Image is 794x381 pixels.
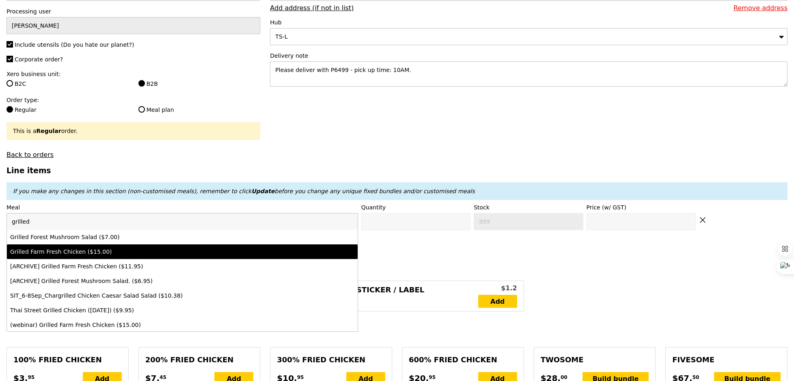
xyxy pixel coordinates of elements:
span: TS-L [275,33,287,40]
div: $1.2 [478,283,517,293]
span: 95 [28,374,35,381]
a: Back to orders [6,151,54,159]
b: Regular [36,128,61,134]
label: Stock [474,203,583,211]
label: Processing user [6,7,260,15]
div: Grilled Forest Mushroom Salad ($7.00) [10,233,268,241]
label: Regular [6,106,129,114]
label: Delivery note [270,52,788,60]
input: Meal plan [138,106,145,113]
div: 100% Fried Chicken [13,354,122,366]
label: Meal [6,203,358,211]
div: Twosome [541,354,649,366]
span: 95 [429,374,436,381]
span: 45 [160,374,166,381]
div: This is a order. [13,127,254,135]
label: Price (w/ GST) [587,203,696,211]
a: Add [478,295,517,308]
span: Corporate order? [15,56,63,63]
div: Thai Street Grilled Chicken ([DATE]) ($9.95) [10,306,268,314]
label: Meal plan [138,106,261,114]
div: 200% Fried Chicken [145,354,254,366]
div: [Add on] Custom Sticker / Label [277,284,478,308]
input: Corporate order? [6,56,13,62]
div: Grilled Farm Fresh Chicken ($15.00) [10,248,268,256]
em: If you make any changes in this section (non-customised meals), remember to click before you chan... [13,188,475,194]
span: 95 [297,374,304,381]
label: B2B [138,80,261,88]
input: Include utensils (Do you hate our planet?) [6,41,13,48]
span: 00 [561,374,567,381]
label: Quantity [361,203,470,211]
span: 50 [693,374,699,381]
h3: Line items [6,166,788,175]
input: Regular [6,106,13,113]
div: 300% Fried Chicken [277,354,385,366]
input: B2C [6,80,13,87]
span: Include utensils (Do you hate our planet?) [15,41,134,48]
a: Remove address [734,4,788,12]
label: Order type: [6,96,260,104]
label: Hub [270,18,788,26]
label: Xero business unit: [6,70,260,78]
label: B2C [6,80,129,88]
div: [ARCHIVE] Grilled Farm Fresh Chicken ($11.95) [10,262,268,270]
a: Add address (if not in list) [270,4,354,12]
div: 600% Fried Chicken [409,354,517,366]
b: Update [251,188,274,194]
input: B2B [138,80,145,87]
div: Fivesome [672,354,781,366]
h4: Unique Fixed Bundles [6,253,788,261]
div: [ARCHIVE] Grilled Forest Mushroom Salad. ($6.95) [10,277,268,285]
div: SIT_6-8Sep_Chargrilled Chicken Caesar Salad Salad ($10.38) [10,292,268,300]
div: (webinar) Grilled Farm Fresh Chicken ($15.00) [10,321,268,329]
h4: Customised Meals [6,320,788,328]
